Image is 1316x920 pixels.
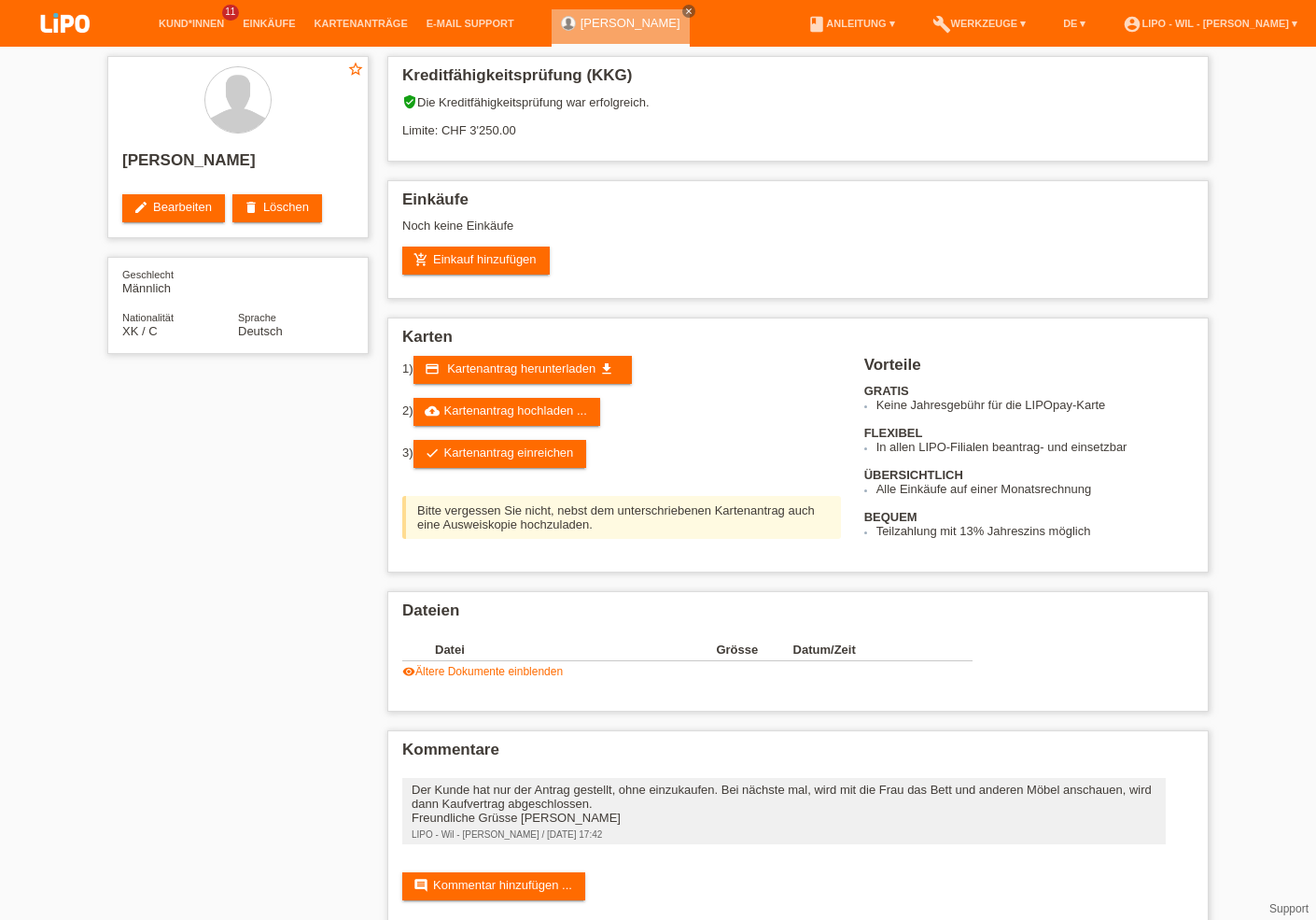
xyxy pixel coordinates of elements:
a: add_shopping_cartEinkauf hinzufügen [402,247,550,275]
th: Datum/Zeit [793,639,946,661]
span: Kosovo / C / 04.07.1992 [122,324,158,338]
h2: [PERSON_NAME] [122,151,354,179]
b: FLEXIBEL [864,426,923,440]
a: credit_card Kartenantrag herunterladen get_app [413,356,632,384]
i: delete [244,200,259,215]
li: Alle Einkäufe auf einer Monatsrechnung [876,482,1194,496]
li: In allen LIPO-Filialen beantrag- und einsetzbar [876,440,1194,454]
i: star_border [347,61,364,78]
span: Sprache [238,312,276,323]
i: comment [413,878,428,893]
h2: Kommentare [402,741,1194,769]
b: GRATIS [864,384,909,398]
a: buildWerkzeuge ▾ [923,18,1036,29]
h2: Vorteile [864,356,1194,384]
i: cloud_upload [425,403,440,418]
div: 2) [402,398,841,426]
i: account_circle [1123,15,1141,34]
i: add_shopping_cart [413,252,428,267]
i: get_app [599,361,614,376]
a: LIPO pay [19,38,112,52]
h2: Karten [402,328,1194,356]
h2: Kreditfähigkeitsprüfung (KKG) [402,66,1194,94]
a: close [682,5,695,18]
a: deleteLöschen [232,194,322,222]
b: BEQUEM [864,510,917,524]
i: visibility [402,665,415,678]
h2: Einkäufe [402,191,1194,219]
div: 1) [402,356,841,384]
a: star_border [347,61,364,80]
i: edit [133,200,148,215]
span: Geschlecht [122,269,174,280]
li: Teilzahlung mit 13% Jahreszins möglich [876,524,1194,538]
b: ÜBERSICHTLICH [864,468,963,482]
i: close [684,7,693,16]
span: Deutsch [238,324,283,338]
a: DE ▾ [1054,18,1095,29]
a: cloud_uploadKartenantrag hochladen ... [413,398,600,426]
div: Männlich [122,267,238,295]
span: 11 [222,5,239,21]
a: Support [1269,902,1309,915]
a: bookAnleitung ▾ [798,18,903,29]
div: Bitte vergessen Sie nicht, nebst dem unterschriebenen Kartenantrag auch eine Ausweiskopie hochzul... [402,496,841,539]
a: [PERSON_NAME] [581,16,680,30]
th: Grösse [716,639,792,661]
div: Die Kreditfähigkeitsprüfung war erfolgreich. Limite: CHF 3'250.00 [402,94,1194,151]
div: 3) [402,440,841,468]
a: E-Mail Support [417,18,524,29]
a: Kund*innen [149,18,233,29]
a: checkKartenantrag einreichen [413,440,587,468]
div: Der Kunde hat nur der Antrag gestellt, ohne einzukaufen. Bei nächste mal, wird mit die Frau das B... [412,783,1156,825]
th: Datei [435,639,716,661]
a: Kartenanträge [305,18,417,29]
h2: Dateien [402,602,1194,630]
a: Einkäufe [233,18,304,29]
li: Keine Jahresgebühr für die LIPOpay-Karte [876,398,1194,412]
a: visibilityÄltere Dokumente einblenden [402,665,563,678]
i: book [807,15,826,34]
i: verified_user [402,94,417,109]
span: Nationalität [122,312,174,323]
i: credit_card [425,361,440,376]
a: account_circleLIPO - Wil - [PERSON_NAME] ▾ [1113,18,1307,29]
a: commentKommentar hinzufügen ... [402,872,585,900]
a: editBearbeiten [122,194,225,222]
div: Noch keine Einkäufe [402,219,1194,247]
div: LIPO - Wil - [PERSON_NAME] / [DATE] 17:42 [412,829,1156,840]
i: build [932,15,951,34]
i: check [425,446,440,460]
span: Kartenantrag herunterladen [447,361,595,375]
